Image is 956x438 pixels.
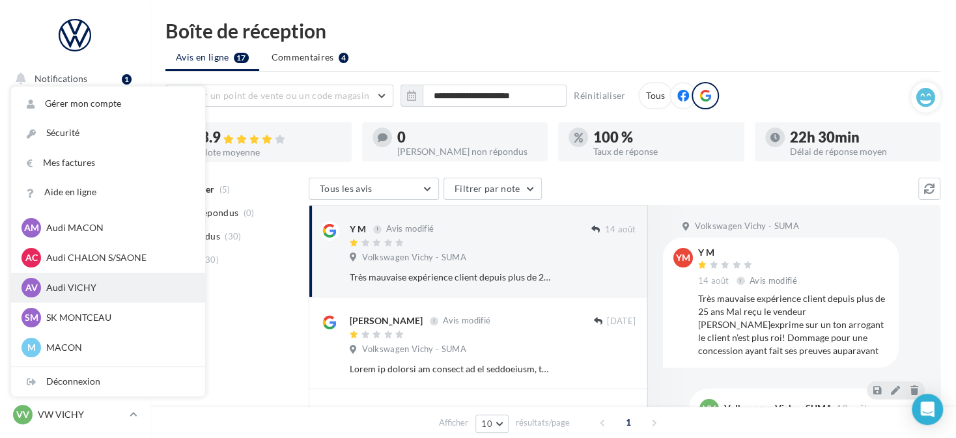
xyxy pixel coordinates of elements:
a: Campagnes [8,196,142,223]
span: Non répondus [178,206,238,219]
span: VV [703,402,716,415]
span: Commentaires [272,51,334,64]
div: Déconnexion [11,367,205,396]
button: Tous les avis [309,178,439,200]
span: 14 août [698,275,729,287]
a: Boîte de réception21 [8,130,142,157]
div: 22h 30min [790,130,931,144]
span: 14 août [605,224,636,236]
span: Volkswagen Vichy - SUMA [362,252,466,264]
p: Audi CHALON S/SAONE [46,251,190,264]
a: Calendrier [8,293,142,320]
a: Contacts [8,228,142,255]
div: Note moyenne [201,148,341,157]
span: YM [676,251,690,264]
p: VW VICHY [38,408,124,421]
p: Audi MACON [46,221,190,234]
div: Boîte de réception [165,21,940,40]
div: Lorem ip dolorsi am consect ad el seddoeiusm, te incididunt utla etdolore magn al enima minimveni... [350,363,551,376]
span: SM [25,311,38,324]
span: VV [16,408,29,421]
div: Volkswagen Vichy - SUMA [724,404,832,413]
span: Volkswagen Vichy - SUMA [695,221,798,232]
a: VV VW VICHY [10,402,139,427]
div: 3.9 [201,130,341,145]
p: SK MONTCEAU [46,311,190,324]
div: Délai de réponse moyen [790,147,931,156]
p: MACON [46,341,190,354]
span: Avis modifié [443,316,490,326]
a: Visibilité en ligne [8,163,142,191]
div: Y M [698,248,800,257]
span: Volkswagen Vichy - SUMA [362,344,466,355]
span: Choisir un point de vente ou un code magasin [176,90,369,101]
span: (30) [203,254,219,265]
button: 10 [475,415,509,433]
div: [PERSON_NAME] [350,406,423,419]
span: 1 [618,412,639,433]
div: Très mauvaise expérience client depuis plus de 25 ans Mal reçu le vendeur [PERSON_NAME]exprime su... [350,271,551,284]
div: [PERSON_NAME] [350,314,423,327]
div: 4 [339,53,348,63]
div: [PERSON_NAME] non répondus [397,147,538,156]
a: Opérations [8,98,142,125]
span: (0) [244,208,255,218]
a: Médiathèque [8,260,142,288]
button: Filtrer par note [443,178,542,200]
span: Tous les avis [320,183,373,194]
a: Gérer mon compte [11,89,205,118]
span: AM [24,221,39,234]
div: Tous [638,82,673,109]
a: Sécurité [11,118,205,148]
button: Choisir un point de vente ou un code magasin [165,85,393,107]
span: 18 août [837,404,867,413]
span: résultats/page [516,417,570,429]
span: [DATE] [607,316,636,327]
button: Notifications 1 [8,65,137,92]
div: 0 [397,130,538,144]
a: Aide en ligne [11,178,205,207]
a: PLV et print personnalisable [8,325,142,363]
span: 10 [481,418,492,429]
span: Afficher [439,417,468,429]
p: Audi VICHY [46,281,190,294]
span: Notifications [35,73,87,84]
span: AV [25,281,38,294]
span: M [27,341,36,354]
span: Avis modifié [386,224,434,234]
span: (30) [225,231,241,241]
span: AC [25,251,38,264]
div: Taux de réponse [593,147,734,156]
button: Réinitialiser [569,88,631,103]
div: Open Intercom Messenger [912,394,943,425]
div: Très mauvaise expérience client depuis plus de 25 ans Mal reçu le vendeur [PERSON_NAME]exprime su... [698,292,888,357]
a: Mes factures [11,148,205,178]
div: Y M [350,223,366,236]
div: 1 [122,74,132,85]
span: Avis modifié [750,275,797,286]
div: 100 % [593,130,734,144]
